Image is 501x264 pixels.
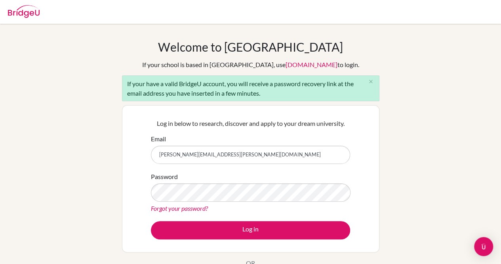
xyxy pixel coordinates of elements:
[8,5,40,18] img: Bridge-U
[151,119,350,128] p: Log in below to research, discover and apply to your dream university.
[122,75,379,101] div: If your have a valid BridgeU account, you will receive a password recovery link at the email addr...
[363,76,379,88] button: Close
[142,60,359,69] div: If your school is based in [GEOGRAPHIC_DATA], use to login.
[151,172,178,181] label: Password
[151,134,166,144] label: Email
[151,221,350,239] button: Log in
[286,61,337,68] a: [DOMAIN_NAME]
[158,40,343,54] h1: Welcome to [GEOGRAPHIC_DATA]
[368,79,374,85] i: close
[151,204,208,212] a: Forgot your password?
[474,237,493,256] div: Open Intercom Messenger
